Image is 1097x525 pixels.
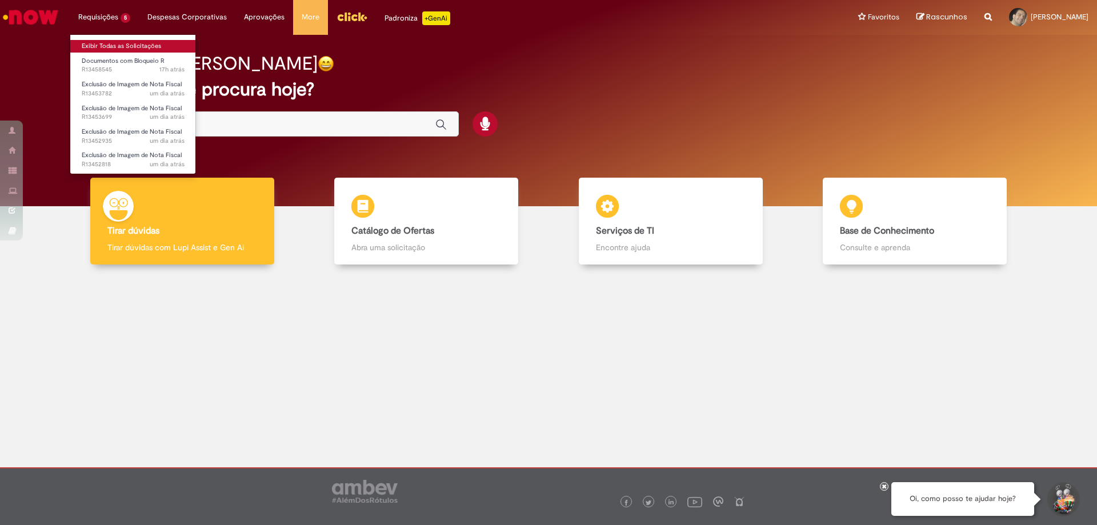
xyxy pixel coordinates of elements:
span: R13453699 [82,113,185,122]
img: logo_footer_naosei.png [734,496,744,507]
span: R13452818 [82,160,185,169]
span: 5 [121,13,130,23]
time: 27/08/2025 14:54:33 [150,137,185,145]
a: Aberto R13453782 : Exclusão de Imagem de Nota Fiscal [70,78,196,99]
a: Aberto R13452935 : Exclusão de Imagem de Nota Fiscal [70,126,196,147]
span: 17h atrás [159,65,185,74]
a: Catálogo de Ofertas Abra uma solicitação [305,178,549,265]
span: Exclusão de Imagem de Nota Fiscal [82,104,182,113]
span: Exclusão de Imagem de Nota Fiscal [82,80,182,89]
div: Oi, como posso te ajudar hoje? [891,482,1034,516]
span: R13452935 [82,137,185,146]
span: [PERSON_NAME] [1031,12,1088,22]
img: logo_footer_facebook.png [623,500,629,506]
img: logo_footer_linkedin.png [668,499,674,506]
div: Padroniza [385,11,450,25]
img: logo_footer_ambev_rotulo_gray.png [332,480,398,503]
span: Aprovações [244,11,285,23]
a: Serviços de TI Encontre ajuda [548,178,793,265]
span: Despesas Corporativas [147,11,227,23]
span: um dia atrás [150,89,185,98]
p: Abra uma solicitação [351,242,501,253]
b: Serviços de TI [596,225,654,237]
span: R13458545 [82,65,185,74]
p: +GenAi [422,11,450,25]
b: Catálogo de Ofertas [351,225,434,237]
b: Base de Conhecimento [840,225,934,237]
span: um dia atrás [150,113,185,121]
a: Aberto R13452818 : Exclusão de Imagem de Nota Fiscal [70,149,196,170]
a: Aberto R13453699 : Exclusão de Imagem de Nota Fiscal [70,102,196,123]
b: Tirar dúvidas [107,225,159,237]
img: logo_footer_twitter.png [646,500,651,506]
span: Rascunhos [926,11,967,22]
span: R13453782 [82,89,185,98]
h2: Bom dia, [PERSON_NAME] [99,54,318,74]
span: Exclusão de Imagem de Nota Fiscal [82,127,182,136]
time: 27/08/2025 14:35:36 [150,160,185,169]
img: logo_footer_youtube.png [687,494,702,509]
h2: O que você procura hoje? [99,79,999,99]
span: More [302,11,319,23]
time: 27/08/2025 17:00:54 [150,89,185,98]
a: Tirar dúvidas Tirar dúvidas com Lupi Assist e Gen Ai [60,178,305,265]
p: Tirar dúvidas com Lupi Assist e Gen Ai [107,242,257,253]
p: Encontre ajuda [596,242,746,253]
p: Consulte e aprenda [840,242,990,253]
a: Aberto R13458545 : Documentos com Bloqueio R [70,55,196,76]
span: Exclusão de Imagem de Nota Fiscal [82,151,182,159]
img: happy-face.png [318,55,334,72]
time: 28/08/2025 15:10:44 [159,65,185,74]
ul: Requisições [70,34,196,174]
span: Requisições [78,11,118,23]
img: logo_footer_workplace.png [713,496,723,507]
span: Documentos com Bloqueio R [82,57,165,65]
a: Exibir Todas as Solicitações [70,40,196,53]
time: 27/08/2025 16:48:46 [150,113,185,121]
img: click_logo_yellow_360x200.png [337,8,367,25]
img: ServiceNow [1,6,60,29]
button: Iniciar Conversa de Suporte [1046,482,1080,516]
span: um dia atrás [150,160,185,169]
span: Favoritos [868,11,899,23]
a: Rascunhos [916,12,967,23]
span: um dia atrás [150,137,185,145]
a: Base de Conhecimento Consulte e aprenda [793,178,1038,265]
